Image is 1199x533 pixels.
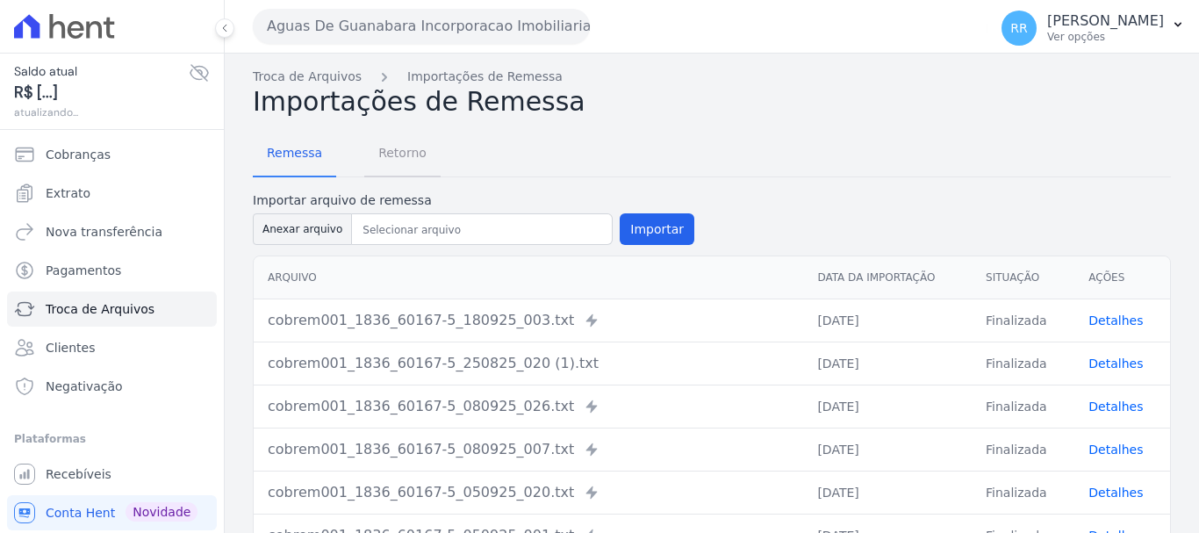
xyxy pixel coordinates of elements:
[268,482,789,503] div: cobrem001_1836_60167-5_050925_020.txt
[987,4,1199,53] button: RR [PERSON_NAME] Ver opções
[803,256,972,299] th: Data da Importação
[253,86,1171,118] h2: Importações de Remessa
[7,369,217,404] a: Negativação
[1088,357,1143,371] a: Detalhes
[7,330,217,365] a: Clientes
[355,220,608,241] input: Selecionar arquivo
[268,439,789,460] div: cobrem001_1836_60167-5_080925_007.txt
[126,502,197,522] span: Novidade
[253,132,336,177] a: Remessa
[803,385,972,428] td: [DATE]
[256,135,333,170] span: Remessa
[972,256,1074,299] th: Situação
[46,378,123,395] span: Negativação
[1088,400,1143,414] a: Detalhes
[1088,486,1143,500] a: Detalhes
[46,184,90,202] span: Extrato
[1088,313,1143,328] a: Detalhes
[803,342,972,385] td: [DATE]
[46,339,95,357] span: Clientes
[1047,30,1164,44] p: Ver opções
[7,292,217,327] a: Troca de Arquivos
[46,465,111,483] span: Recebíveis
[46,300,154,318] span: Troca de Arquivos
[46,223,162,241] span: Nova transferência
[1074,256,1170,299] th: Ações
[803,471,972,514] td: [DATE]
[972,385,1074,428] td: Finalizada
[803,299,972,342] td: [DATE]
[972,471,1074,514] td: Finalizada
[253,213,352,245] button: Anexar arquivo
[254,256,803,299] th: Arquivo
[620,213,694,245] button: Importar
[1010,22,1027,34] span: RR
[7,253,217,288] a: Pagamentos
[368,135,437,170] span: Retorno
[253,191,694,210] label: Importar arquivo de remessa
[253,68,362,86] a: Troca de Arquivos
[253,68,1171,86] nav: Breadcrumb
[46,146,111,163] span: Cobranças
[364,132,441,177] a: Retorno
[14,62,189,81] span: Saldo atual
[1088,443,1143,457] a: Detalhes
[7,214,217,249] a: Nova transferência
[46,504,115,522] span: Conta Hent
[7,457,217,492] a: Recebíveis
[14,429,210,450] div: Plataformas
[972,342,1074,385] td: Finalizada
[253,9,590,44] button: Aguas De Guanabara Incorporacao Imobiliaria SPE LTDA
[46,262,121,279] span: Pagamentos
[14,104,189,120] span: atualizando...
[1047,12,1164,30] p: [PERSON_NAME]
[14,81,189,104] span: R$ [...]
[972,299,1074,342] td: Finalizada
[7,137,217,172] a: Cobranças
[268,310,789,331] div: cobrem001_1836_60167-5_180925_003.txt
[7,495,217,530] a: Conta Hent Novidade
[407,68,563,86] a: Importações de Remessa
[803,428,972,471] td: [DATE]
[268,396,789,417] div: cobrem001_1836_60167-5_080925_026.txt
[972,428,1074,471] td: Finalizada
[268,353,789,374] div: cobrem001_1836_60167-5_250825_020 (1).txt
[7,176,217,211] a: Extrato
